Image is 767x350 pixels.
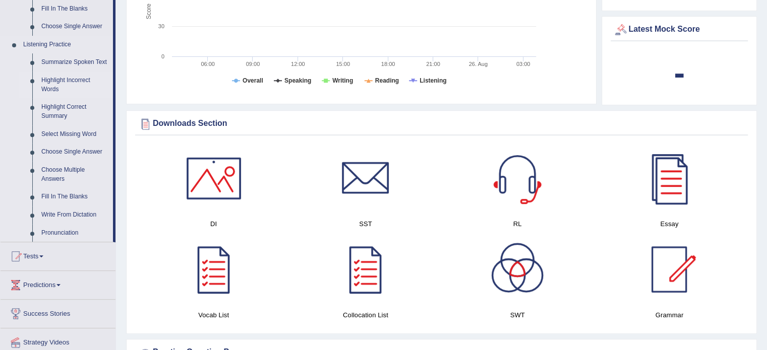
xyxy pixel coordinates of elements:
[294,219,436,229] h4: SST
[375,77,399,84] tspan: Reading
[426,61,440,67] text: 21:00
[158,23,164,29] text: 30
[37,161,113,188] a: Choose Multiple Answers
[201,61,215,67] text: 06:00
[37,188,113,206] a: Fill In The Blanks
[674,54,685,91] b: -
[243,77,263,84] tspan: Overall
[37,98,113,125] a: Highlight Correct Summary
[138,116,745,131] div: Downloads Section
[145,4,152,20] tspan: Score
[291,61,305,67] text: 12:00
[37,206,113,224] a: Write From Dictation
[599,310,740,320] h4: Grammar
[447,310,588,320] h4: SWT
[161,53,164,59] text: 0
[143,310,284,320] h4: Vocab List
[1,242,115,267] a: Tests
[37,224,113,242] a: Pronunciation
[37,125,113,144] a: Select Missing Word
[332,77,353,84] tspan: Writing
[37,53,113,72] a: Summarize Spoken Text
[143,219,284,229] h4: DI
[420,77,446,84] tspan: Listening
[246,61,260,67] text: 09:00
[1,271,115,296] a: Predictions
[294,310,436,320] h4: Collocation List
[381,61,395,67] text: 18:00
[1,300,115,325] a: Success Stories
[599,219,740,229] h4: Essay
[37,18,113,36] a: Choose Single Answer
[613,22,745,37] div: Latest Mock Score
[516,61,530,67] text: 03:00
[37,72,113,98] a: Highlight Incorrect Words
[19,36,113,54] a: Listening Practice
[336,61,350,67] text: 15:00
[469,61,488,67] tspan: 26. Aug
[37,143,113,161] a: Choose Single Answer
[447,219,588,229] h4: RL
[284,77,311,84] tspan: Speaking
